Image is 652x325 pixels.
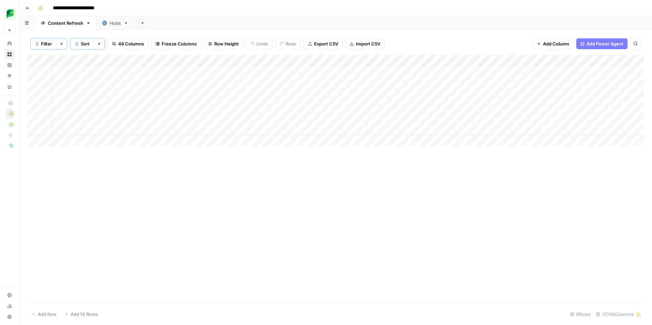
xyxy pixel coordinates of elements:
div: 1 [75,41,79,46]
div: Content Refresh [48,20,83,26]
a: Home [4,38,15,49]
a: Usage [4,301,15,311]
div: 6 Rows [567,309,593,320]
div: 37/48 Columns [593,309,644,320]
span: Add Power Agent [586,40,623,47]
span: Export CSV [314,40,338,47]
span: 1 [76,41,78,46]
div: 1 [35,41,39,46]
a: Browse [4,49,15,60]
button: 48 Columns [108,38,148,49]
button: Add 10 Rows [60,309,102,320]
button: Add Column [532,38,574,49]
button: Redo [275,38,301,49]
span: Add Row [38,311,56,318]
button: Export CSV [304,38,343,49]
a: Content Refresh [35,16,96,30]
button: Freeze Columns [151,38,201,49]
div: Hubs [110,20,121,26]
button: 1Filter [31,38,56,49]
a: Your Data [4,81,15,92]
span: Add 10 Rows [71,311,98,318]
span: 1 [36,41,38,46]
a: Insights [4,60,15,71]
span: Add Column [543,40,569,47]
span: Sort [81,40,90,47]
button: Help + Support [4,311,15,322]
button: 1Sort [70,38,94,49]
button: Add Power Agent [576,38,628,49]
span: 48 Columns [118,40,144,47]
img: SproutSocial Logo [4,8,16,20]
button: Workspace: SproutSocial [4,5,15,22]
span: Redo [286,40,296,47]
button: Undo [246,38,272,49]
button: Add Row [28,309,60,320]
a: Settings [4,290,15,301]
span: Freeze Columns [162,40,197,47]
a: Opportunities [4,71,15,81]
span: Filter [41,40,52,47]
a: Hubs [96,16,134,30]
span: Import CSV [356,40,380,47]
button: Row Height [204,38,243,49]
span: Row Height [214,40,239,47]
button: Import CSV [345,38,385,49]
span: Undo [256,40,268,47]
